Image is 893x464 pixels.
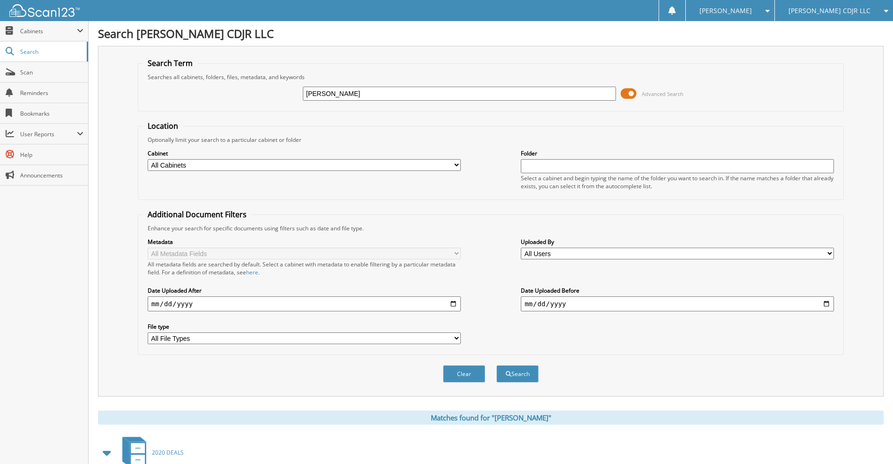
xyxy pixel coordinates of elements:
[788,8,870,14] span: [PERSON_NAME] CDJR LLC
[143,73,839,81] div: Searches all cabinets, folders, files, metadata, and keywords
[521,149,834,157] label: Folder
[521,296,834,311] input: end
[148,238,461,246] label: Metadata
[20,48,82,56] span: Search
[143,224,839,232] div: Enhance your search for specific documents using filters such as date and file type.
[20,110,83,118] span: Bookmarks
[148,287,461,295] label: Date Uploaded After
[20,27,77,35] span: Cabinets
[521,287,834,295] label: Date Uploaded Before
[699,8,752,14] span: [PERSON_NAME]
[20,89,83,97] span: Reminders
[9,4,80,17] img: scan123-logo-white.svg
[148,260,461,276] div: All metadata fields are searched by default. Select a cabinet with metadata to enable filtering b...
[143,209,251,220] legend: Additional Document Filters
[148,323,461,331] label: File type
[148,296,461,311] input: start
[443,365,485,383] button: Clear
[143,136,839,144] div: Optionally limit your search to a particular cabinet or folder
[152,449,184,457] span: 2020 DEALS
[20,171,83,179] span: Announcements
[20,151,83,159] span: Help
[20,130,77,138] span: User Reports
[521,174,834,190] div: Select a cabinet and begin typing the name of the folder you want to search in. If the name match...
[143,58,197,68] legend: Search Term
[148,149,461,157] label: Cabinet
[143,121,183,131] legend: Location
[98,411,884,425] div: Matches found for "[PERSON_NAME]"
[496,365,539,383] button: Search
[20,68,83,76] span: Scan
[521,238,834,246] label: Uploaded By
[98,26,884,41] h1: Search [PERSON_NAME] CDJR LLC
[642,90,683,97] span: Advanced Search
[246,268,258,276] a: here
